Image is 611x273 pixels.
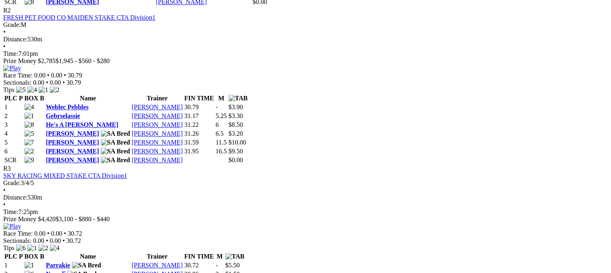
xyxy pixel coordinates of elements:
[3,230,33,237] span: Race Time:
[3,179,608,187] div: 3/4/5
[132,148,183,155] a: [PERSON_NAME]
[19,95,23,102] span: P
[132,130,183,137] a: [PERSON_NAME]
[51,72,62,79] span: 0.00
[184,147,215,155] td: 31.95
[25,130,34,137] img: 5
[4,261,23,269] td: 1
[229,148,243,155] span: $9.50
[46,79,48,86] span: •
[46,139,99,146] a: [PERSON_NAME]
[101,139,130,146] img: SA Bred
[3,14,155,21] a: FRESH PET FOOD CO MAIDEN STAKE CTA Division1
[215,94,227,102] th: M
[4,147,23,155] td: 6
[184,94,215,102] th: FIN TIME
[229,95,248,102] img: TAB
[3,79,31,86] span: Sectionals:
[55,216,110,222] span: $3,100 - $880 - $440
[47,72,49,79] span: •
[66,79,81,86] span: 30.79
[64,72,66,79] span: •
[184,139,215,147] td: 31.59
[3,208,608,216] div: 7:25pm
[68,72,82,79] span: 30.79
[3,36,608,43] div: 530m
[225,253,245,260] img: TAB
[184,121,215,129] td: 31.22
[46,157,99,163] a: [PERSON_NAME]
[3,29,6,35] span: •
[27,86,37,94] img: 4
[184,112,215,120] td: 31.17
[45,253,131,261] th: Name
[229,112,243,119] span: $3.30
[132,104,183,110] a: [PERSON_NAME]
[19,253,23,260] span: P
[3,216,608,223] div: Prize Money $4,420
[50,237,61,244] span: 0.00
[25,95,39,102] span: BOX
[216,262,218,269] text: -
[3,172,127,179] a: SKY RACING MIXED STAKE CTA Division1
[46,148,99,155] a: [PERSON_NAME]
[132,157,183,163] a: [PERSON_NAME]
[184,130,215,138] td: 31.26
[25,112,34,120] img: 1
[72,262,101,269] img: SA Bred
[3,194,27,201] span: Distance:
[3,50,18,57] span: Time:
[25,139,34,146] img: 7
[27,244,37,252] img: 1
[4,112,23,120] td: 2
[4,253,17,260] span: PLC
[3,187,6,194] span: •
[4,95,17,102] span: PLC
[4,156,23,164] td: SCR
[184,261,215,269] td: 30.72
[101,157,130,164] img: SA Bred
[3,21,608,29] div: M
[46,262,70,269] a: Parrakie
[25,104,34,111] img: 4
[63,79,65,86] span: •
[3,7,11,14] span: R2
[4,121,23,129] td: 3
[229,121,243,128] span: $8.50
[51,230,62,237] span: 0.00
[216,121,219,128] text: 6
[64,230,66,237] span: •
[46,237,48,244] span: •
[3,237,31,244] span: Sectionals:
[39,244,48,252] img: 2
[216,112,227,119] text: 5.25
[40,95,44,102] span: B
[47,230,49,237] span: •
[33,237,44,244] span: 0.00
[40,253,44,260] span: B
[25,262,34,269] img: 1
[25,121,34,128] img: 8
[132,262,183,269] a: [PERSON_NAME]
[4,103,23,111] td: 1
[25,157,34,164] img: 9
[3,223,21,230] img: Play
[101,130,130,137] img: SA Bred
[216,148,227,155] text: 16.5
[225,262,240,269] span: $5.50
[34,230,45,237] span: 0.00
[132,121,183,128] a: [PERSON_NAME]
[3,86,14,93] span: Tips
[3,36,27,43] span: Distance:
[132,139,183,146] a: [PERSON_NAME]
[25,148,34,155] img: 2
[45,94,131,102] th: Name
[50,79,61,86] span: 0.00
[3,57,608,65] div: Prize Money $2,785
[46,112,80,119] a: Gebrselassie
[3,21,21,28] span: Grade:
[216,130,224,137] text: 6.5
[3,194,608,201] div: 530m
[132,112,183,119] a: [PERSON_NAME]
[101,148,130,155] img: SA Bred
